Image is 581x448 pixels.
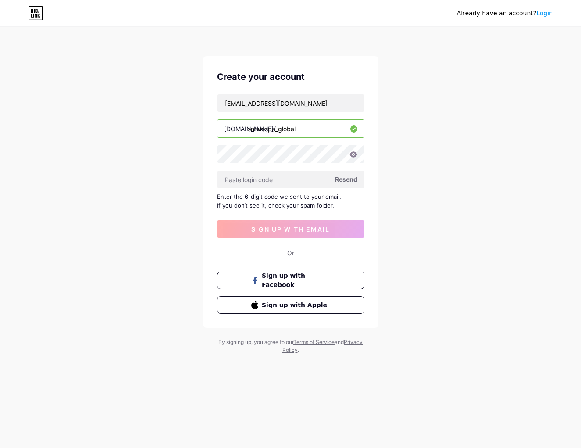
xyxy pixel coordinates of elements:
[251,226,330,233] span: sign up with email
[217,192,364,210] div: Enter the 6-digit code we sent to your email. If you don’t see it, check your spam folder.
[262,301,330,310] span: Sign up with Apple
[335,175,357,184] span: Resend
[217,272,364,289] button: Sign up with Facebook
[217,120,364,137] input: username
[217,171,364,188] input: Paste login code
[217,220,364,238] button: sign up with email
[217,70,364,83] div: Create your account
[224,124,276,133] div: [DOMAIN_NAME]/
[262,271,330,290] span: Sign up with Facebook
[287,248,294,258] div: Or
[216,338,365,354] div: By signing up, you agree to our and .
[536,10,553,17] a: Login
[217,296,364,314] button: Sign up with Apple
[457,9,553,18] div: Already have an account?
[293,339,335,345] a: Terms of Service
[217,94,364,112] input: Email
